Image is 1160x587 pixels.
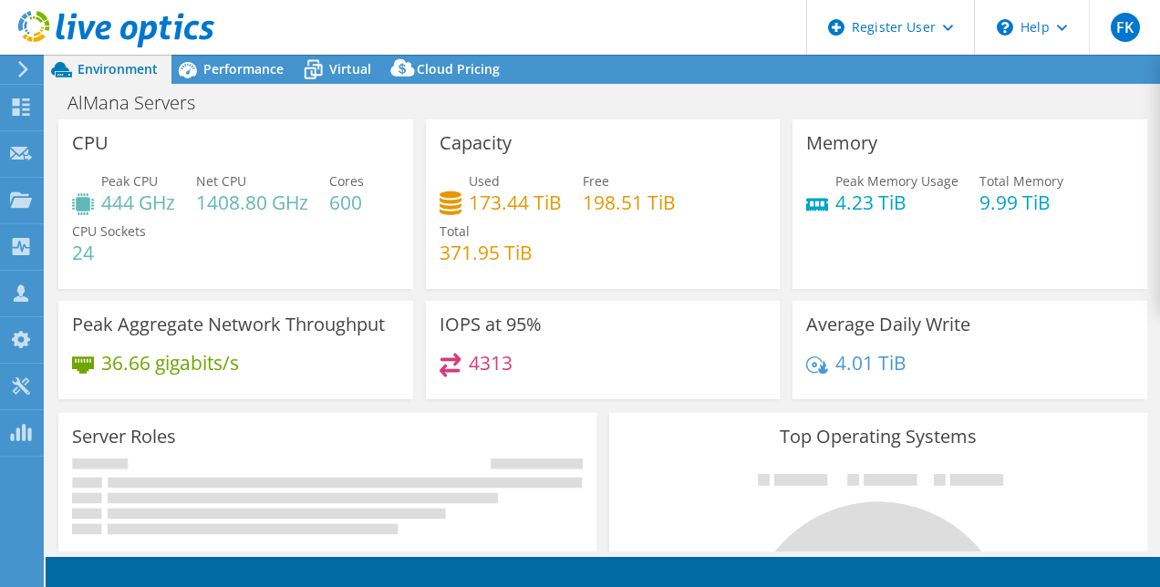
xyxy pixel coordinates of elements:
h4: 444 GHz [101,192,175,212]
span: Net CPU [196,172,246,190]
span: Used [469,172,500,190]
h3: Server Roles [72,427,176,447]
h4: 4313 [469,353,513,373]
span: Cores [329,172,364,190]
span: Total Memory [979,172,1063,190]
span: Total [440,222,470,240]
span: Performance [203,60,284,77]
h3: Capacity [440,133,512,153]
h4: 1408.80 GHz [196,192,308,212]
h3: CPU [72,133,109,153]
span: Environment [78,60,158,77]
h3: IOPS at 95% [440,314,542,335]
h3: Peak Aggregate Network Throughput [72,314,385,335]
h1: AlMana Servers [59,93,223,113]
span: FK [1111,13,1140,42]
h4: 4.01 TiB [835,353,906,373]
h4: 9.99 TiB [979,192,1063,212]
span: Peak CPU [101,172,158,190]
h4: 600 [329,192,364,212]
span: Cloud Pricing [417,60,500,77]
span: Virtual [329,60,371,77]
h3: Average Daily Write [806,314,970,335]
span: CPU Sockets [72,222,146,240]
span: Peak Memory Usage [835,172,958,190]
h4: 371.95 TiB [440,242,533,263]
h4: 173.44 TiB [469,192,562,212]
h4: 198.51 TiB [583,192,676,212]
svg: \n [997,19,1013,36]
h4: 24 [72,242,146,263]
h3: Top Operating Systems [623,427,1134,447]
h4: 4.23 TiB [835,192,958,212]
h4: 36.66 gigabits/s [101,353,239,373]
h3: Memory [806,133,877,153]
span: Free [583,172,609,190]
